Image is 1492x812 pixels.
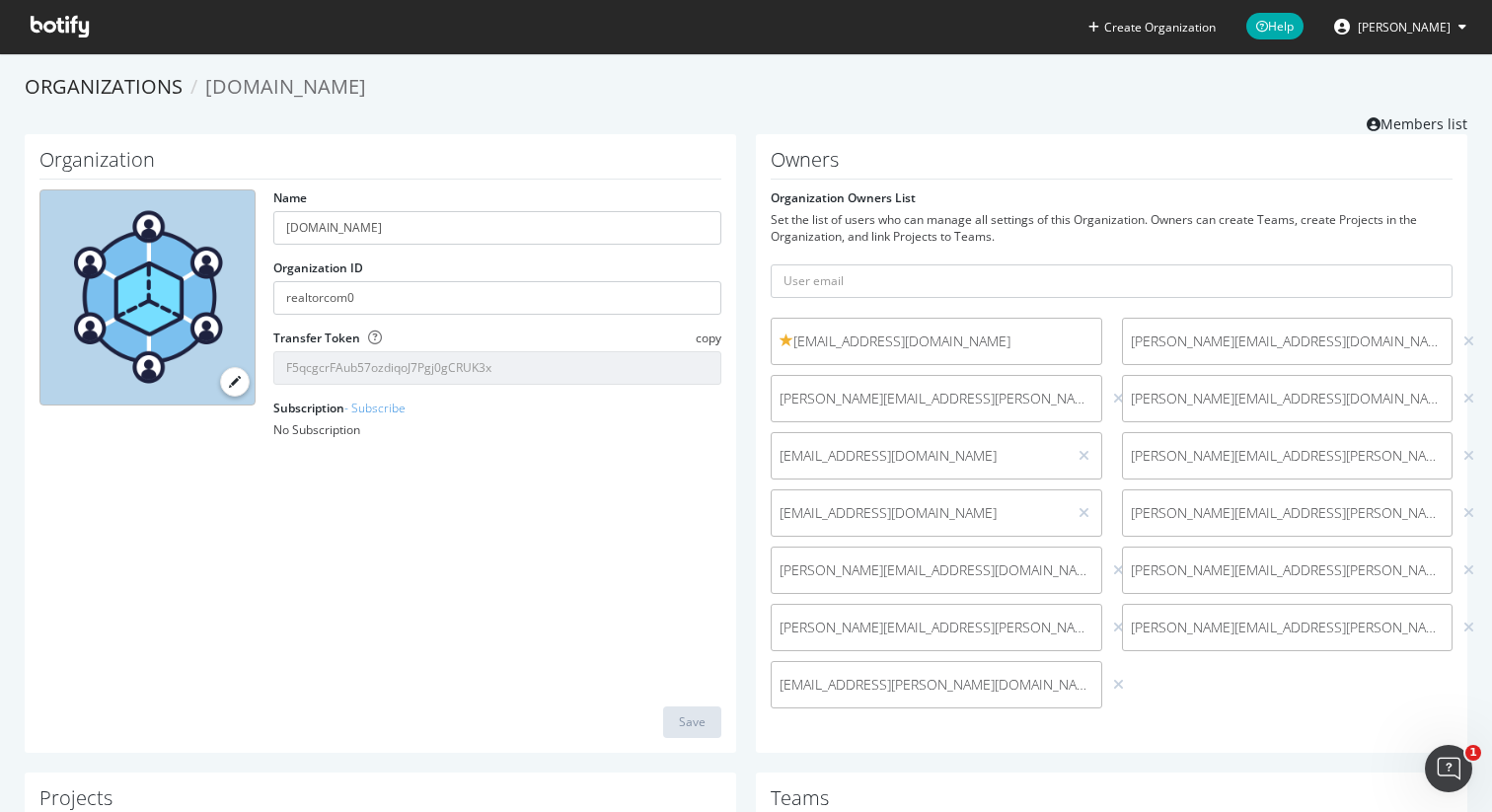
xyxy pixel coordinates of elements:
[205,73,366,100] span: [DOMAIN_NAME]
[273,259,363,276] label: Organization ID
[780,332,1093,351] span: [EMAIL_ADDRESS][DOMAIN_NAME]
[663,706,721,738] button: Save
[273,211,721,245] input: name
[273,189,307,206] label: Name
[780,389,1093,408] span: [PERSON_NAME][EMAIL_ADDRESS][PERSON_NAME][DOMAIN_NAME]
[273,400,406,416] label: Subscription
[1131,389,1445,408] span: [PERSON_NAME][EMAIL_ADDRESS][DOMAIN_NAME]
[1318,11,1482,42] button: [PERSON_NAME]
[1131,446,1445,466] span: [PERSON_NAME][EMAIL_ADDRESS][PERSON_NAME][DOMAIN_NAME]
[1131,503,1445,523] span: [PERSON_NAME][EMAIL_ADDRESS][PERSON_NAME][DOMAIN_NAME]
[273,421,721,438] div: No Subscription
[25,73,183,100] a: Organizations
[51,51,217,67] div: Domain: [DOMAIN_NAME]
[780,503,1059,523] span: [EMAIL_ADDRESS][DOMAIN_NAME]
[1246,13,1304,39] span: Help
[780,618,1093,637] span: [PERSON_NAME][EMAIL_ADDRESS][PERSON_NAME][DOMAIN_NAME]
[32,32,47,47] img: logo_orange.svg
[780,560,1093,580] span: [PERSON_NAME][EMAIL_ADDRESS][DOMAIN_NAME]
[771,149,1453,180] h1: Owners
[221,116,326,129] div: Keywords by Traffic
[1465,745,1481,761] span: 1
[1131,618,1445,637] span: [PERSON_NAME][EMAIL_ADDRESS][PERSON_NAME][DOMAIN_NAME]
[1131,560,1445,580] span: [PERSON_NAME][EMAIL_ADDRESS][PERSON_NAME][DOMAIN_NAME]
[780,446,1059,466] span: [EMAIL_ADDRESS][DOMAIN_NAME]
[25,73,1467,102] ol: breadcrumbs
[771,211,1453,245] div: Set the list of users who can manage all settings of this Organization. Owners can create Teams, ...
[199,114,215,130] img: tab_keywords_by_traffic_grey.svg
[780,675,1093,695] span: [EMAIL_ADDRESS][PERSON_NAME][DOMAIN_NAME]
[1358,19,1451,36] span: Matthew Schexnayder
[344,400,406,416] a: - Subscribe
[1087,18,1217,37] button: Create Organization
[1131,332,1445,351] span: [PERSON_NAME][EMAIL_ADDRESS][DOMAIN_NAME]
[32,51,47,67] img: website_grey.svg
[79,116,177,129] div: Domain Overview
[55,32,97,47] div: v 4.0.25
[696,330,721,346] span: copy
[1425,745,1472,792] iframe: Intercom live chat
[57,114,73,130] img: tab_domain_overview_orange.svg
[771,189,916,206] label: Organization Owners List
[273,281,721,315] input: Organization ID
[771,264,1453,298] input: User email
[273,330,360,346] label: Transfer Token
[1367,110,1467,134] a: Members list
[39,149,721,180] h1: Organization
[679,713,706,730] div: Save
